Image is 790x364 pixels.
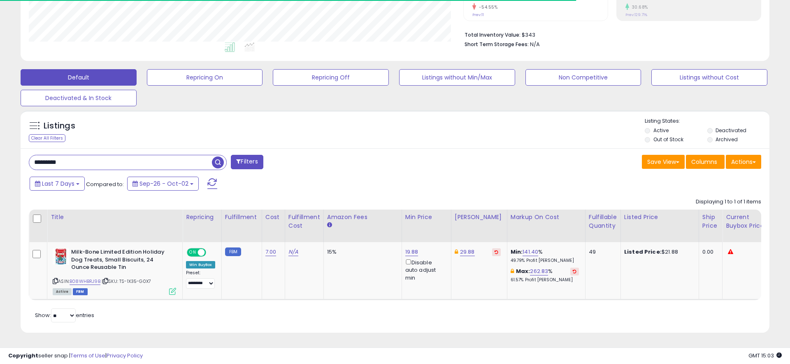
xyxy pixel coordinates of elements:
[44,120,75,132] h5: Listings
[399,69,515,86] button: Listings without Min/Max
[53,288,72,295] span: All listings currently available for purchase on Amazon
[625,12,647,17] small: Prev: 129.71%
[127,177,199,191] button: Sep-26 - Oct-02
[288,248,298,256] a: N/A
[8,352,143,360] div: seller snap | |
[624,248,662,256] b: Listed Price:
[511,258,579,264] p: 49.79% Profit [PERSON_NAME]
[42,180,74,188] span: Last 7 Days
[624,248,692,256] div: $21.88
[523,248,538,256] a: 141.40
[589,248,614,256] div: 49
[476,4,498,10] small: -54.55%
[696,198,761,206] div: Displaying 1 to 1 of 1 items
[102,278,151,285] span: | SKU: TS-1X35-G0X7
[186,270,215,289] div: Preset:
[716,127,746,134] label: Deactivated
[465,31,520,38] b: Total Inventory Value:
[645,117,769,125] p: Listing States:
[405,213,448,222] div: Min Price
[29,134,65,142] div: Clear All Filters
[139,180,188,188] span: Sep-26 - Oct-02
[702,248,716,256] div: 0.00
[205,249,218,256] span: OFF
[225,213,258,222] div: Fulfillment
[629,4,648,10] small: 30.68%
[511,213,582,222] div: Markup on Cost
[516,267,530,275] b: Max:
[231,155,263,169] button: Filters
[653,127,669,134] label: Active
[186,261,215,268] div: Win BuyBox
[748,352,782,359] span: 2025-10-12 15:03 GMT
[507,210,585,242] th: The percentage added to the cost of goods (COGS) that forms the calculator for Min & Max prices.
[530,40,540,48] span: N/A
[30,177,85,191] button: Last 7 Days
[511,268,514,274] i: This overrides the store level max markup for this listing
[686,155,725,169] button: Columns
[405,258,445,282] div: Disable auto adjust min
[8,352,38,359] strong: Copyright
[726,155,761,169] button: Actions
[188,249,198,256] span: ON
[465,41,529,48] b: Short Term Storage Fees:
[73,288,88,295] span: FBM
[71,248,171,273] b: Milk-Bone Limited Edition Holiday Dog Treats, Small Biscuits, 24 Ounce Reusable Tin
[460,248,475,256] a: 29.88
[511,268,579,283] div: %
[147,69,263,86] button: Repricing On
[86,180,124,188] span: Compared to:
[691,158,717,166] span: Columns
[225,247,241,256] small: FBM
[472,12,484,17] small: Prev: 11
[53,248,176,294] div: ASIN:
[51,213,179,222] div: Title
[511,248,579,264] div: %
[573,269,576,273] i: Revert to store-level Max Markup
[273,69,389,86] button: Repricing Off
[525,69,641,86] button: Non Competitive
[70,352,105,359] a: Terms of Use
[465,29,755,39] li: $343
[327,248,395,256] div: 15%
[53,248,69,265] img: 51B49GDv1CL._SL40_.jpg
[653,136,683,143] label: Out of Stock
[35,311,94,319] span: Show: entries
[21,90,137,106] button: Deactivated & In Stock
[511,248,523,256] b: Min:
[642,155,685,169] button: Save View
[589,213,617,230] div: Fulfillable Quantity
[265,213,281,222] div: Cost
[186,213,218,222] div: Repricing
[455,213,504,222] div: [PERSON_NAME]
[405,248,418,256] a: 19.88
[624,213,695,222] div: Listed Price
[70,278,100,285] a: B08WHBRJ9B
[511,277,579,283] p: 61.57% Profit [PERSON_NAME]
[21,69,137,86] button: Default
[327,213,398,222] div: Amazon Fees
[726,213,768,230] div: Current Buybox Price
[265,248,276,256] a: 7.00
[288,213,320,230] div: Fulfillment Cost
[651,69,767,86] button: Listings without Cost
[327,222,332,229] small: Amazon Fees.
[530,267,548,275] a: 262.83
[107,352,143,359] a: Privacy Policy
[702,213,719,230] div: Ship Price
[716,136,738,143] label: Archived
